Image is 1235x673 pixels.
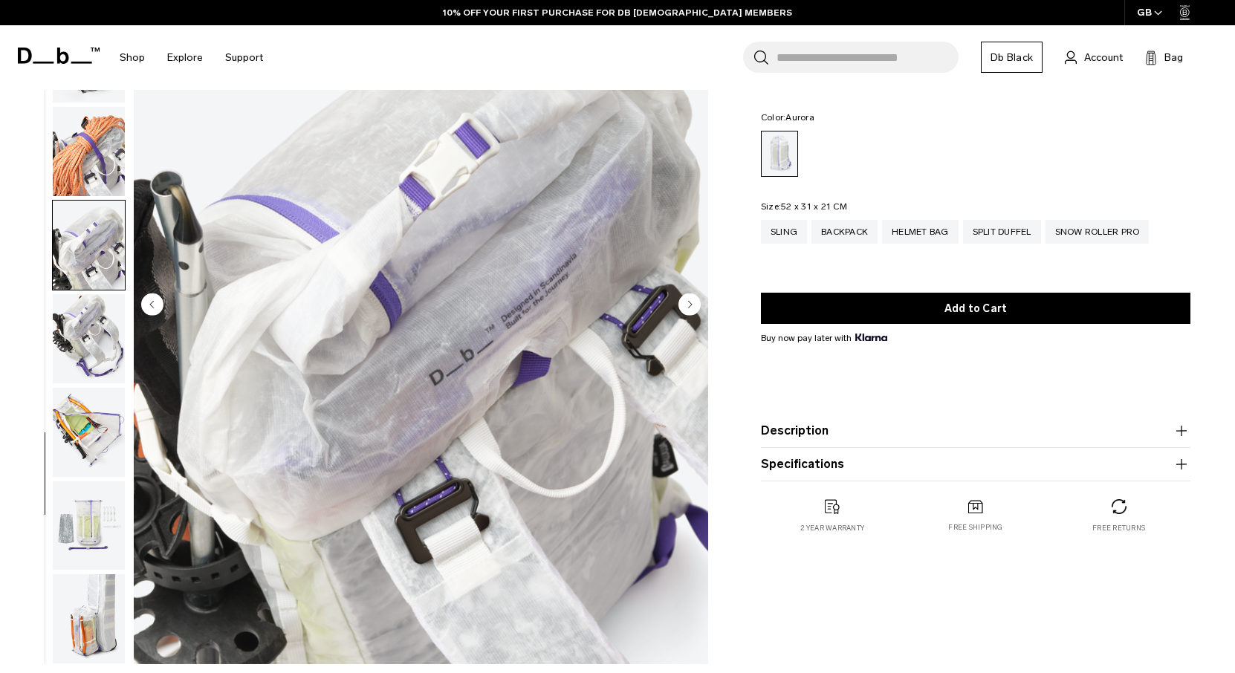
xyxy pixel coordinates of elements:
[53,201,125,290] img: Weigh_Lighter_Backpack_25L_12.png
[761,455,1190,473] button: Specifications
[963,220,1041,244] a: Split Duffel
[53,107,125,196] img: Weigh_Lighter_Backpack_25L_11.png
[948,522,1002,533] p: Free shipping
[855,334,887,341] img: {"height" => 20, "alt" => "Klarna"}
[882,220,959,244] a: Helmet Bag
[167,31,203,84] a: Explore
[108,25,274,90] nav: Main Navigation
[761,331,887,345] span: Buy now pay later with
[761,202,847,211] legend: Size:
[981,42,1043,73] a: Db Black
[1164,50,1183,65] span: Bag
[761,422,1190,440] button: Description
[52,293,126,384] button: Weigh_Lighter_Backpack_25L_13.png
[52,200,126,290] button: Weigh_Lighter_Backpack_25L_12.png
[761,293,1190,324] button: Add to Cart
[52,573,126,664] button: Weigh_Lighter_Backpack_25L_16.png
[761,220,807,244] a: Sling
[53,294,125,383] img: Weigh_Lighter_Backpack_25L_13.png
[1046,220,1150,244] a: Snow Roller Pro
[53,574,125,663] img: Weigh_Lighter_Backpack_25L_16.png
[53,388,125,477] img: Weigh_Lighter_Backpack_25L_14.png
[52,387,126,478] button: Weigh_Lighter_Backpack_25L_14.png
[1092,523,1145,533] p: Free returns
[225,31,263,84] a: Support
[52,481,126,571] button: Weigh_Lighter_Backpack_25L_15.png
[781,201,847,212] span: 52 x 31 x 21 CM
[678,293,701,318] button: Next slide
[761,113,814,122] legend: Color:
[120,31,145,84] a: Shop
[1084,50,1123,65] span: Account
[52,106,126,197] button: Weigh_Lighter_Backpack_25L_11.png
[800,523,864,533] p: 2 year warranty
[1145,48,1183,66] button: Bag
[811,220,878,244] a: Backpack
[141,293,163,318] button: Previous slide
[761,131,798,177] a: Aurora
[443,6,792,19] a: 10% OFF YOUR FIRST PURCHASE FOR DB [DEMOGRAPHIC_DATA] MEMBERS
[53,481,125,570] img: Weigh_Lighter_Backpack_25L_15.png
[1065,48,1123,66] a: Account
[785,112,814,123] span: Aurora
